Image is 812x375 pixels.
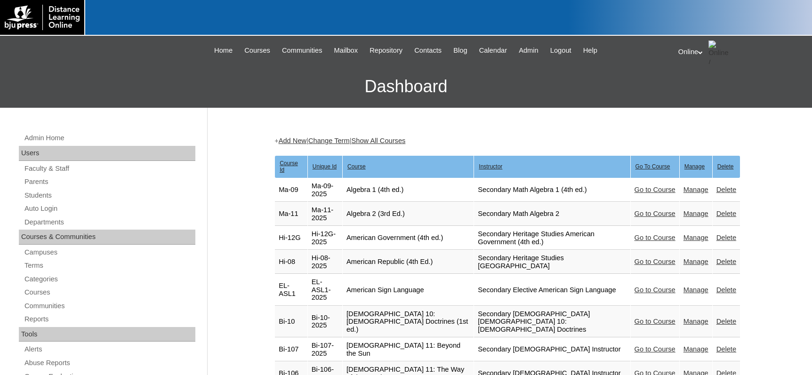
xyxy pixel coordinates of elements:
a: Delete [716,258,736,265]
td: Secondary Math Algebra 1 (4th ed.) [474,178,630,202]
td: Ma-09-2025 [308,178,342,202]
span: Communities [282,45,322,56]
span: Mailbox [334,45,358,56]
td: Hi-08 [275,250,307,274]
a: Go to Course [635,210,675,217]
a: Go to Course [635,318,675,325]
a: Go to Course [635,345,675,353]
a: Communities [24,300,195,312]
a: Show All Courses [352,137,406,144]
a: Add New [279,137,306,144]
a: Departments [24,216,195,228]
a: Go to Course [635,234,675,241]
td: Bi-10-2025 [308,306,342,338]
u: Instructor [479,163,502,170]
div: Users [19,146,195,161]
a: Go to Course [635,258,675,265]
a: Auto Login [24,203,195,215]
a: Manage [683,210,708,217]
u: Unique Id [313,163,337,170]
span: Blog [453,45,467,56]
a: Repository [365,45,407,56]
a: Go to Course [635,286,675,294]
td: EL-ASL1 [275,274,307,306]
td: Bi-107-2025 [308,338,342,361]
td: Hi-12G-2025 [308,226,342,250]
a: Delete [716,345,736,353]
u: Go To Course [635,163,670,170]
a: Campuses [24,247,195,258]
a: Logout [546,45,576,56]
a: Delete [716,186,736,193]
a: Manage [683,186,708,193]
td: American Sign Language [343,274,474,306]
a: Delete [716,286,736,294]
span: Logout [550,45,571,56]
a: Terms [24,260,195,271]
td: American Republic (4th Ed.) [343,250,474,274]
div: Online [678,40,803,64]
a: Admin Home [24,132,195,144]
a: Admin [514,45,543,56]
a: Manage [683,258,708,265]
span: Calendar [479,45,507,56]
td: Secondary Math Algebra 2 [474,202,630,226]
td: Secondary [DEMOGRAPHIC_DATA] Instructor [474,338,630,361]
div: Tools [19,327,195,342]
a: Communities [277,45,327,56]
td: Hi-12G [275,226,307,250]
td: Secondary Heritage Studies American Government (4th ed.) [474,226,630,250]
a: Help [579,45,602,56]
a: Change Term [308,137,350,144]
img: logo-white.png [5,5,80,30]
a: Students [24,190,195,201]
td: Secondary Heritage Studies [GEOGRAPHIC_DATA] [474,250,630,274]
span: Contacts [414,45,442,56]
a: Blog [449,45,472,56]
td: Bi-10 [275,306,307,338]
a: Home [209,45,237,56]
td: Ma-11 [275,202,307,226]
div: + | | [274,136,740,146]
a: Delete [716,234,736,241]
span: Courses [244,45,270,56]
td: Ma-09 [275,178,307,202]
a: Categories [24,273,195,285]
h3: Dashboard [5,65,807,108]
span: Home [214,45,233,56]
img: Online / Instructor [708,40,732,64]
a: Abuse Reports [24,357,195,369]
a: Mailbox [330,45,363,56]
u: Course [347,163,366,170]
u: Manage [684,163,705,170]
td: [DEMOGRAPHIC_DATA] 11: Beyond the Sun [343,338,474,361]
a: Calendar [474,45,512,56]
a: Courses [24,287,195,298]
td: [DEMOGRAPHIC_DATA] 10: [DEMOGRAPHIC_DATA] Doctrines (1st ed.) [343,306,474,338]
a: Manage [683,318,708,325]
a: Go to Course [635,186,675,193]
a: Delete [716,210,736,217]
td: EL-ASL1-2025 [308,274,342,306]
td: Bi-107 [275,338,307,361]
a: Manage [683,286,708,294]
a: Reports [24,313,195,325]
td: Algebra 1 (4th ed.) [343,178,474,202]
span: Admin [519,45,539,56]
u: Delete [717,163,734,170]
span: Help [583,45,597,56]
a: Courses [240,45,275,56]
u: Course Id [280,160,298,173]
a: Delete [716,318,736,325]
td: Secondary [DEMOGRAPHIC_DATA] [DEMOGRAPHIC_DATA] 10: [DEMOGRAPHIC_DATA] Doctrines [474,306,630,338]
a: Faculty & Staff [24,163,195,175]
td: Algebra 2 (3rd Ed.) [343,202,474,226]
a: Contacts [410,45,446,56]
td: American Government (4th ed.) [343,226,474,250]
td: Secondary Elective American Sign Language [474,274,630,306]
a: Parents [24,176,195,188]
span: Repository [370,45,402,56]
a: Manage [683,234,708,241]
td: Ma-11-2025 [308,202,342,226]
td: Hi-08-2025 [308,250,342,274]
